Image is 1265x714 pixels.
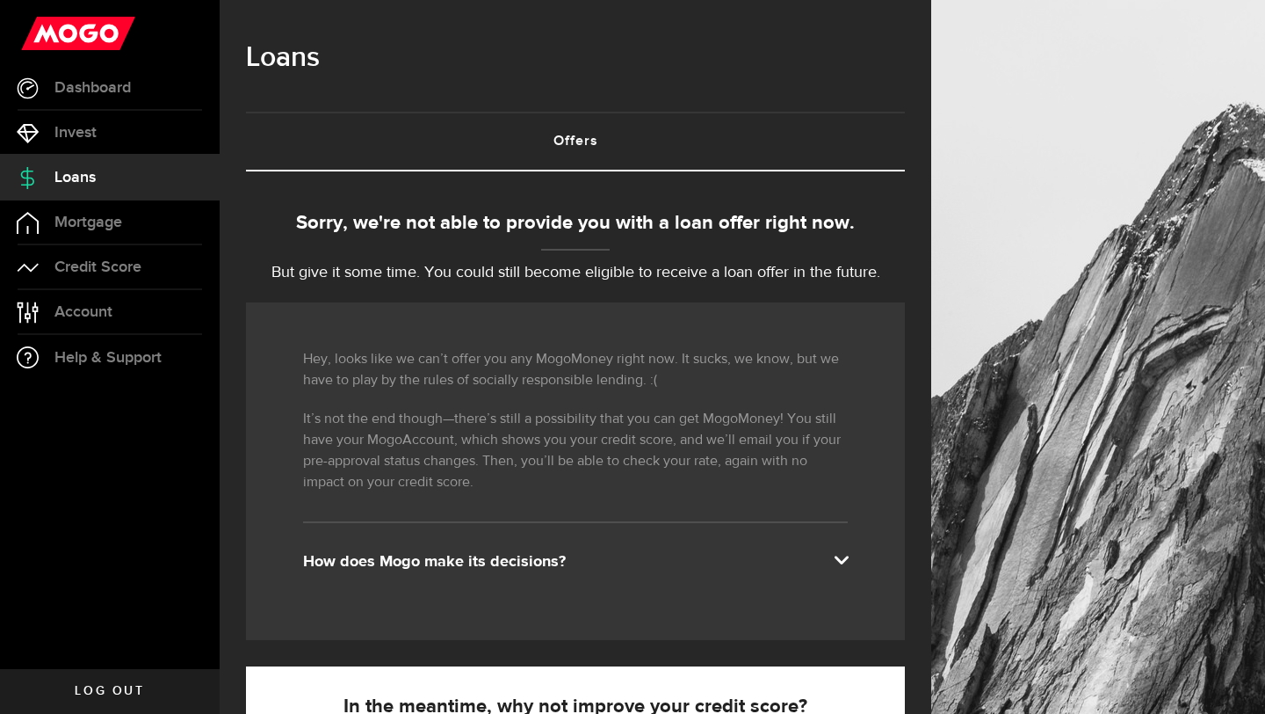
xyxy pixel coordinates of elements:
span: Loans [54,170,96,186]
span: Dashboard [54,80,131,96]
ul: Tabs Navigation [246,112,905,171]
p: But give it some time. You could still become eligible to receive a loan offer in the future. [246,261,905,285]
iframe: LiveChat chat widget [1191,640,1265,714]
span: Help & Support [54,350,162,366]
span: Account [54,304,112,320]
div: How does Mogo make its decisions? [303,551,848,572]
p: Hey, looks like we can’t offer you any MogoMoney right now. It sucks, we know, but we have to pla... [303,349,848,391]
span: Mortgage [54,215,122,230]
span: Credit Score [54,259,141,275]
span: Invest [54,125,97,141]
h1: Loans [246,35,905,81]
div: Sorry, we're not able to provide you with a loan offer right now. [246,209,905,238]
p: It’s not the end though—there’s still a possibility that you can get MogoMoney! You still have yo... [303,409,848,493]
a: Offers [246,113,905,170]
span: Log out [75,685,144,697]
